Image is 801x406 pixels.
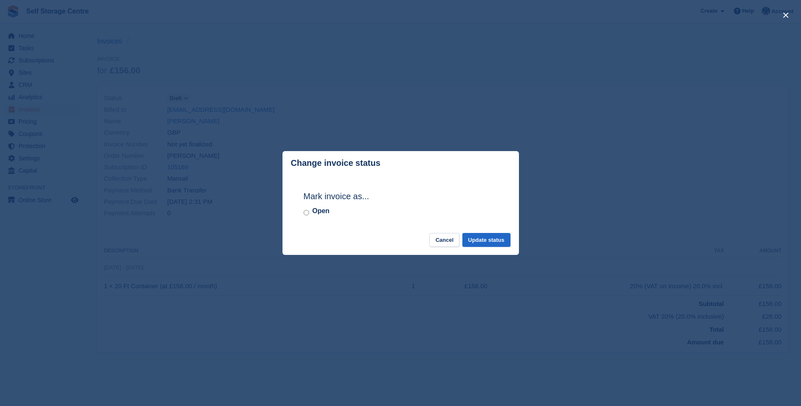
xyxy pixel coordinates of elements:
[462,233,510,247] button: Update status
[429,233,459,247] button: Cancel
[304,190,498,203] h2: Mark invoice as...
[312,206,330,216] label: Open
[291,158,380,168] p: Change invoice status
[779,8,793,22] button: close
